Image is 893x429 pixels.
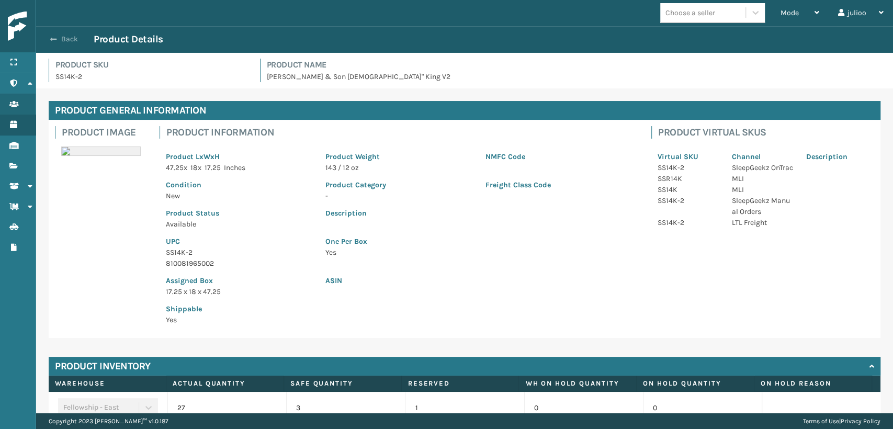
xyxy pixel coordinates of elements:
p: Yes [325,247,632,258]
h4: Product General Information [49,101,880,120]
p: - [325,190,472,201]
p: Copyright 2023 [PERSON_NAME]™ v 1.0.187 [49,413,168,429]
span: 47.25 x [166,163,187,172]
p: [PERSON_NAME] & Son [DEMOGRAPHIC_DATA]" King V2 [267,71,881,82]
p: SS14K [658,184,719,195]
div: Choose a seller [665,7,715,18]
p: SleepGeekz OnTrac [732,162,794,173]
div: | [803,413,880,429]
p: Condition [166,179,313,190]
h4: Product Inventory [55,360,151,372]
p: Freight Class Code [485,179,632,190]
td: 27 [167,392,286,424]
p: SSR14K [658,173,719,184]
p: Product Weight [325,151,472,162]
p: Product LxWxH [166,151,313,162]
p: 1 [415,403,514,413]
label: WH On hold quantity [525,379,630,388]
span: 143 / 12 oz [325,163,359,172]
label: Reserved [408,379,513,388]
label: Warehouse [55,379,160,388]
p: Available [166,219,313,230]
h3: Product Details [94,33,163,46]
p: ASIN [325,275,632,286]
p: MLI [732,173,794,184]
p: SS14K-2 [658,162,719,173]
p: One Per Box [325,236,632,247]
label: On Hold Quantity [643,379,748,388]
td: 0 [643,392,762,424]
span: Inches [224,163,245,172]
p: 17.25 x 18 x 47.25 [166,286,313,297]
p: Yes [166,314,313,325]
p: Channel [732,151,794,162]
img: logo [8,12,102,41]
td: 3 [286,392,405,424]
p: MLI [732,184,794,195]
label: On Hold Reason [761,379,865,388]
label: Safe Quantity [290,379,395,388]
p: SS14K-2 [55,71,247,82]
h4: Product Virtual SKUs [658,126,874,139]
p: Assigned Box [166,275,313,286]
p: Virtual SKU [658,151,719,162]
a: Terms of Use [803,417,839,425]
p: Product Category [325,179,472,190]
span: 17.25 [205,163,221,172]
p: Product Status [166,208,313,219]
td: 0 [524,392,643,424]
p: SS14K-2 [166,247,313,258]
p: SS14K-2 [658,217,719,228]
label: Actual Quantity [173,379,277,388]
h4: Product Information [166,126,639,139]
p: UPC [166,236,313,247]
p: SleepGeekz Manual Orders [732,195,794,217]
h4: Product Image [62,126,147,139]
p: LTL Freight [732,217,794,228]
p: Description [806,151,868,162]
h4: Product Name [267,59,881,71]
h4: Product SKU [55,59,247,71]
p: 810081965002 [166,258,313,269]
a: Privacy Policy [841,417,880,425]
p: SS14K-2 [658,195,719,206]
button: Back [46,35,94,44]
p: NMFC Code [485,151,632,162]
p: Shippable [166,303,313,314]
span: 18 x [190,163,201,172]
span: Mode [781,8,799,17]
p: Description [325,208,632,219]
p: New [166,190,313,201]
img: 51104088640_40f294f443_o-scaled-700x700.jpg [61,146,141,156]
